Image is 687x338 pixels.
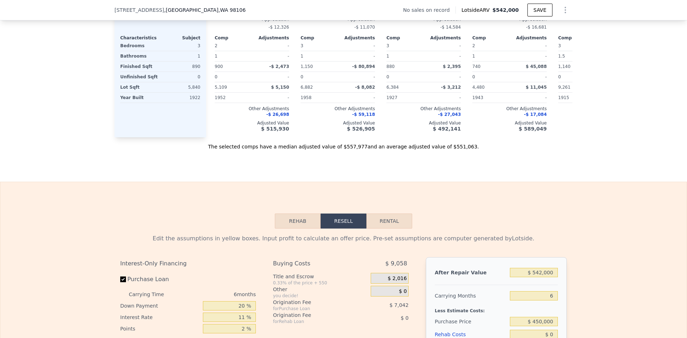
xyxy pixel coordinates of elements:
div: - [253,72,289,82]
button: SAVE [527,4,552,16]
div: Year Built [120,93,159,103]
div: Less Estimate Costs: [435,302,558,315]
div: for Purchase Loan [273,306,353,312]
span: -$ 14,584 [440,25,461,30]
span: 2 [472,43,475,48]
div: Unfinished Sqft [120,72,159,82]
div: Carrying Months [435,289,507,302]
div: Adjustments [252,35,289,41]
div: Adjustments [338,35,375,41]
div: Bedrooms [120,41,159,51]
div: 1943 [472,93,508,103]
span: -$ 2,473 [269,64,289,69]
span: 3 [386,43,389,48]
div: Bathrooms [120,51,159,61]
span: $ 45,088 [526,64,547,69]
span: $ 492,141 [433,126,461,132]
div: Adjusted Value [386,120,461,126]
div: Origination Fee [273,312,353,319]
span: -$ 26,698 [266,112,289,117]
span: 3 [558,43,561,48]
span: -$ 8,082 [355,85,375,90]
span: 6,882 [301,85,313,90]
div: - [339,93,375,103]
div: Other Adjustments [215,106,289,112]
button: Rehab [275,214,321,229]
div: 6 months [178,289,256,300]
div: - [511,41,547,51]
span: $ 2,016 [388,275,406,282]
div: Comp [386,35,424,41]
div: - [339,41,375,51]
div: 1 [162,51,200,61]
div: Comp [472,35,510,41]
div: 1922 [162,93,200,103]
div: Comp [215,35,252,41]
div: - [253,93,289,103]
div: 1958 [301,93,336,103]
span: $ 0 [401,315,409,321]
div: Edit the assumptions in yellow boxes. Input profit to calculate an offer price. Pre-set assumptio... [120,234,567,243]
span: -$ 59,118 [352,112,375,117]
span: 3 [301,43,303,48]
div: Lot Sqft [120,82,159,92]
span: -$ 16,681 [526,25,547,30]
div: Other Adjustments [386,106,461,112]
div: Other Adjustments [558,106,633,112]
div: Interest-Only Financing [120,257,256,270]
div: 0.33% of the price + 550 [273,280,368,286]
div: 1952 [215,93,250,103]
span: [STREET_ADDRESS] [114,6,164,14]
div: - [511,51,547,61]
span: $ 526,905 [347,126,375,132]
div: you decide! [273,293,368,299]
div: Subject [160,35,200,41]
div: - [253,51,289,61]
div: Comp [301,35,338,41]
div: - [425,41,461,51]
span: 2 [215,43,218,48]
div: - [511,93,547,103]
div: 1 [301,51,336,61]
div: Finished Sqft [120,62,159,72]
div: Adjusted Value [301,120,375,126]
input: Purchase Loan [120,276,126,282]
div: 0 [162,72,200,82]
div: No sales on record [403,6,455,14]
div: Adjusted Value [558,120,633,126]
span: 1,150 [301,64,313,69]
div: 1 [472,51,508,61]
span: -$ 3,212 [441,85,461,90]
button: Rental [366,214,412,229]
span: $ 515,930 [261,126,289,132]
div: - [339,51,375,61]
span: 9,261 [558,85,570,90]
span: 0 [386,74,389,79]
div: Adjusted Value [215,120,289,126]
span: 0 [215,74,218,79]
div: Comp [558,35,595,41]
div: Purchase Price [435,315,507,328]
div: 1 [386,51,422,61]
span: 1,140 [558,64,570,69]
span: 6,384 [386,85,399,90]
div: for Rehab Loan [273,319,353,324]
div: After Repair Value [435,266,507,279]
span: -$ 12,326 [268,25,289,30]
div: 1.5 [558,51,594,61]
div: Adjusted Value [472,120,547,126]
div: Down Payment [120,300,200,312]
span: Lotside ARV [462,6,492,14]
div: Other [273,286,368,293]
span: , WA 98106 [218,7,245,13]
div: 3 [162,41,200,51]
div: Points [120,323,200,334]
div: - [511,72,547,82]
button: Resell [321,214,366,229]
button: Show Options [558,3,572,17]
div: 5,840 [162,82,200,92]
span: -$ 17,084 [524,112,547,117]
span: $ 9,058 [385,257,407,270]
div: Interest Rate [120,312,200,323]
div: Adjustments [424,35,461,41]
